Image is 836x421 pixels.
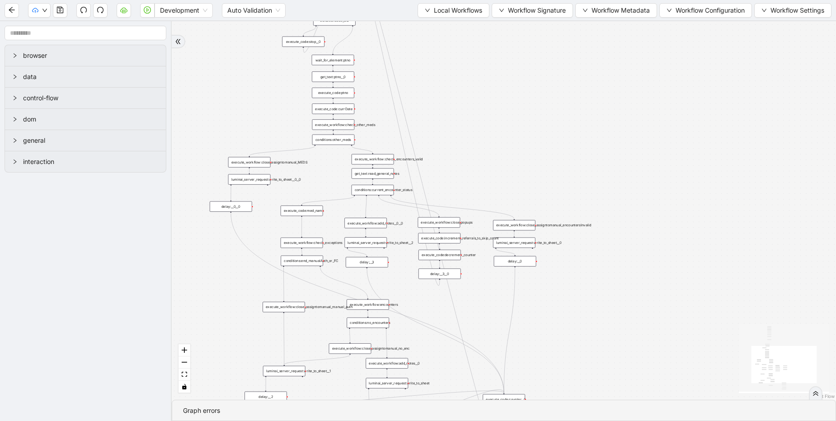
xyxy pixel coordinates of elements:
g: Edge from luminai_server_request:write_to_sheet__2 to delay:__3 [348,249,367,256]
div: get_text:read_general_notes [352,168,394,179]
div: execute_workflow:add_notes__0 [366,358,408,369]
g: Edge from conditions:too_old to wait_for_element:ptno [333,27,353,54]
g: Edge from conditions:too_old to execute_code:stop__0 [303,27,316,35]
div: execute_code:decrement_counter [418,250,461,260]
span: down [667,8,672,13]
div: delay:__3__0 [418,268,461,279]
div: execute_workflow:close_popups [418,217,460,228]
div: execute_code:counter__0 [483,394,525,405]
div: conditions:too_old [313,15,356,26]
div: execute_code:ptno [312,88,354,98]
div: execute_workflow:check_encounters_valid [352,154,394,164]
span: Workflow Settings [770,5,824,15]
button: downWorkflow Settings [754,3,831,18]
span: right [12,138,18,143]
div: execute_code:currDate [312,103,354,114]
span: right [12,117,18,122]
div: execute_workflow:close_assigntomanual_no_enc [329,343,371,354]
button: toggle interactivity [178,381,190,393]
div: get_text:ptno__0 [312,71,354,82]
div: luminai_server_request:write_to_sheetplus-circle [366,378,409,388]
span: right [12,74,18,80]
div: execute_workflow:encounters [347,299,389,310]
a: React Flow attribution [811,393,835,399]
span: double-right [175,38,181,45]
g: Edge from conditions:current_encounter_status to execute_workflow:close_assigntomanual_encounters... [391,196,514,219]
div: execute_workflow:check_other_meds [312,119,355,130]
div: conditions:no_encounters [347,318,389,328]
span: undo [80,6,87,14]
button: downWorkflow Signature [492,3,573,18]
span: down [42,8,47,13]
div: interaction [5,151,166,172]
span: general [23,136,159,145]
span: right [12,159,18,164]
span: Workflow Signature [508,5,566,15]
div: delay:__2 [244,392,287,402]
div: conditions:other_meds [312,135,355,145]
span: arrow-left [8,6,15,14]
button: fit view [178,369,190,381]
span: Workflow Configuration [676,5,745,15]
span: plus-circle [529,252,536,259]
div: Graph errors [183,406,825,416]
button: undo [76,3,91,18]
button: downWorkflow Configuration [659,3,752,18]
g: Edge from luminai_server_request:write_to_sheet__0 to delay:__0 [496,249,515,255]
span: dom [23,114,159,124]
button: zoom in [178,344,190,356]
span: down [582,8,588,13]
span: plus-circle [299,380,306,388]
div: delay:__0 [494,256,536,267]
div: execute_workflow:add_notes__0__0 [344,218,387,228]
span: cloud-upload [32,7,38,14]
g: Edge from conditions:current_encounter_status to execute_workflow:add_notes__0__0 [366,196,366,217]
div: execute_workflow:close_assigntomanual_MEDS [228,157,271,168]
span: right [12,95,18,101]
span: Auto Validation [227,4,280,17]
span: down [761,8,767,13]
span: plus-circle [264,189,271,196]
span: control-flow [23,93,159,103]
div: data [5,66,166,87]
button: cloud-uploaddown [28,3,51,18]
div: luminai_server_request:write_to_sheet__2plus-circle [344,237,387,248]
span: down [425,8,430,13]
span: browser [23,51,159,61]
span: Workflow Metadata [592,5,650,15]
span: save [56,6,64,14]
div: execute_workflow:close_assigntomanual_manual_auth [263,302,305,312]
div: conditions:current_encounter_status [352,185,394,195]
span: cloud-server [120,6,127,14]
div: wait_for_element:ptno [312,55,354,65]
div: luminai_server_request:write_to_sheet__0 [493,238,535,248]
div: control-flow [5,88,166,108]
div: delay:__3 [346,257,388,267]
div: luminai_server_request:write_to_sheet__0__0plus-circle [228,174,271,185]
div: execute_code:increment_referrals_to_skip_count [418,233,460,243]
div: luminai_server_request:write_to_sheet__2 [344,237,387,248]
button: redo [93,3,108,18]
div: delay:__0__0 [210,201,252,212]
g: Edge from execute_workflow:close_assigntomanual_no_enc to luminai_server_request:write_to_sheet__1 [284,355,350,365]
div: execute_code:stop__0 [282,37,324,47]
